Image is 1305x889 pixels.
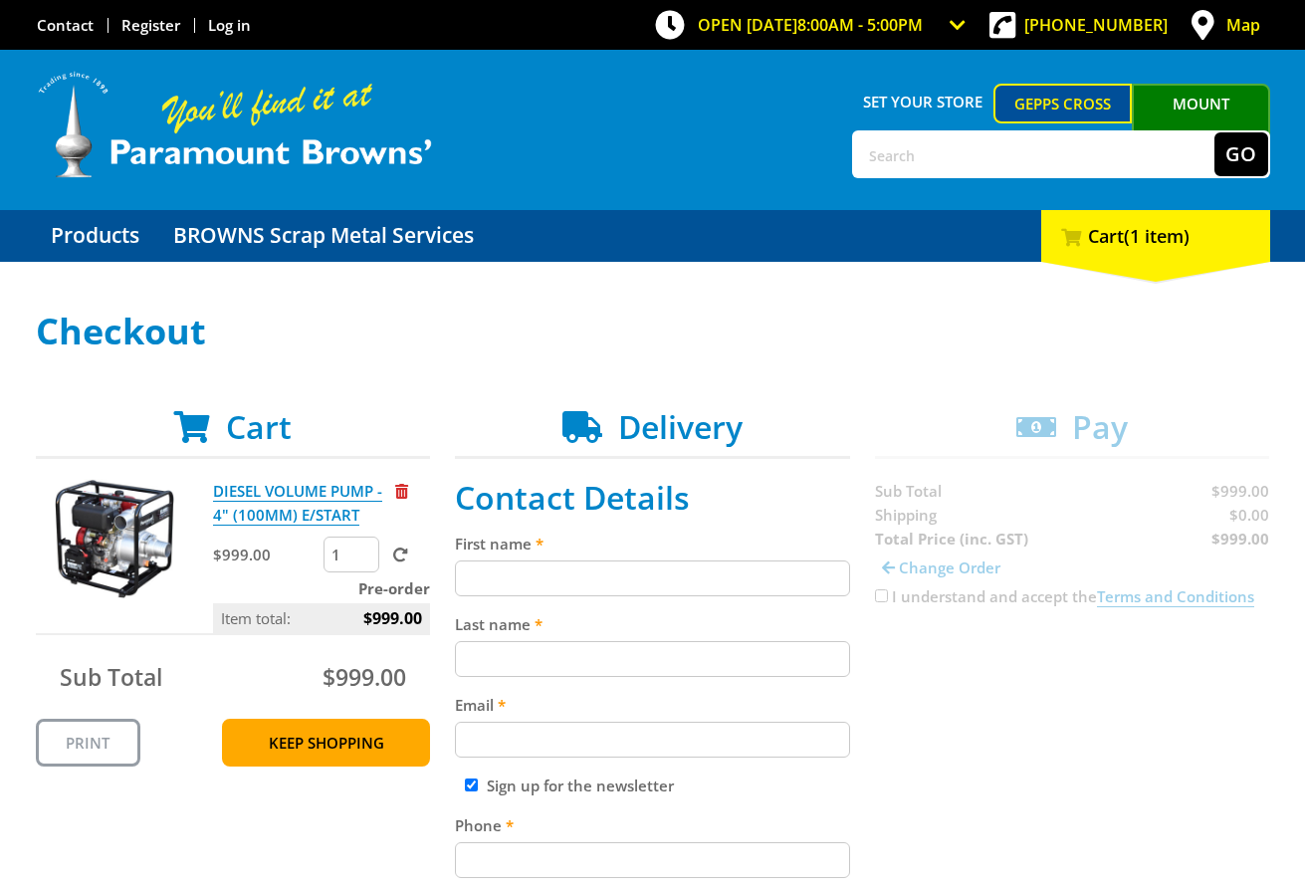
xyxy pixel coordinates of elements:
[60,661,162,693] span: Sub Total
[222,719,430,767] a: Keep Shopping
[455,813,850,837] label: Phone
[698,14,923,36] span: OPEN [DATE]
[121,15,180,35] a: Go to the registration page
[455,693,850,717] label: Email
[213,481,382,526] a: DIESEL VOLUME PUMP - 4" (100MM) E/START
[993,84,1132,123] a: Gepps Cross
[213,543,320,566] p: $999.00
[36,210,154,262] a: Go to the Products page
[854,132,1214,176] input: Search
[455,479,850,517] h2: Contact Details
[1124,224,1190,248] span: (1 item)
[1132,84,1270,159] a: Mount [PERSON_NAME]
[158,210,489,262] a: Go to the BROWNS Scrap Metal Services page
[455,722,850,758] input: Please enter your email address.
[852,84,994,119] span: Set your store
[618,405,743,448] span: Delivery
[36,312,1270,351] h1: Checkout
[213,576,430,600] p: Pre-order
[455,532,850,556] label: First name
[363,603,422,633] span: $999.00
[455,641,850,677] input: Please enter your last name.
[487,776,674,795] label: Sign up for the newsletter
[36,70,434,180] img: Paramount Browns'
[455,560,850,596] input: Please enter your first name.
[797,14,923,36] span: 8:00am - 5:00pm
[455,612,850,636] label: Last name
[1041,210,1270,262] div: Cart
[226,405,292,448] span: Cart
[1214,132,1268,176] button: Go
[395,481,408,501] a: Remove from cart
[36,719,140,767] a: Print
[208,15,251,35] a: Log in
[37,15,94,35] a: Go to the Contact page
[323,661,406,693] span: $999.00
[55,479,174,598] img: DIESEL VOLUME PUMP - 4" (100MM) E/START
[455,842,850,878] input: Please enter your telephone number.
[213,603,430,633] p: Item total:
